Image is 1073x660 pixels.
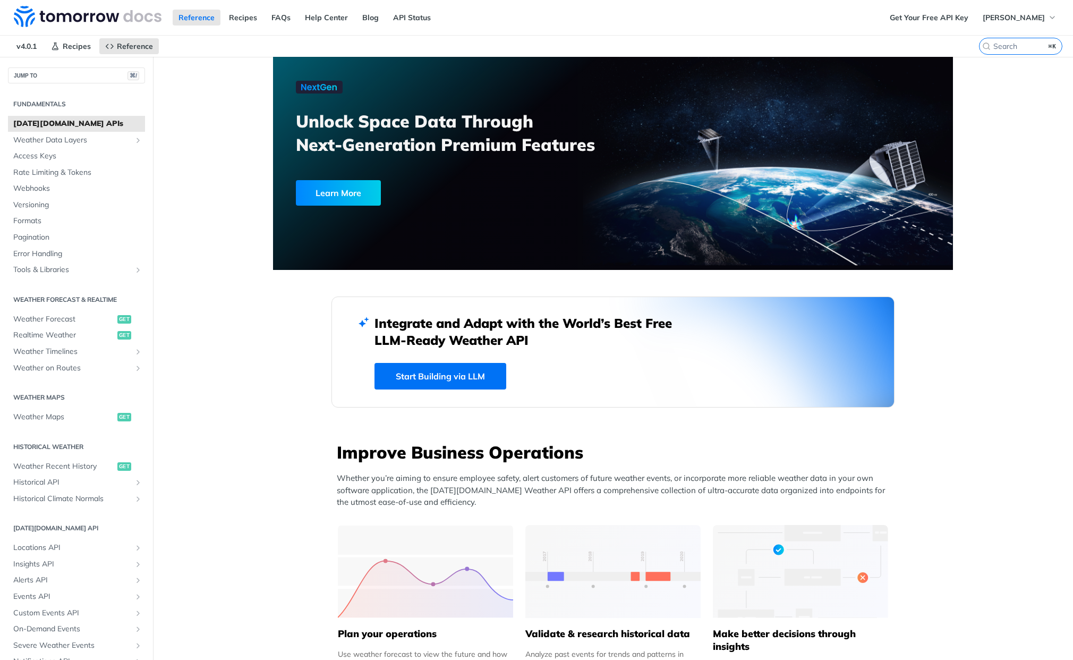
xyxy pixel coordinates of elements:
[8,213,145,229] a: Formats
[117,413,131,421] span: get
[13,363,131,374] span: Weather on Routes
[8,181,145,197] a: Webhooks
[8,246,145,262] a: Error Handling
[134,266,142,274] button: Show subpages for Tools & Libraries
[8,230,145,246] a: Pagination
[8,491,145,507] a: Historical Climate NormalsShow subpages for Historical Climate Normals
[338,628,513,640] h5: Plan your operations
[266,10,296,26] a: FAQs
[374,315,688,349] h2: Integrate and Adapt with the World’s Best Free LLM-Ready Weather API
[173,10,220,26] a: Reference
[127,71,139,80] span: ⌘/
[13,151,142,162] span: Access Keys
[8,148,145,164] a: Access Keys
[134,609,142,617] button: Show subpages for Custom Events API
[8,540,145,556] a: Locations APIShow subpages for Locations API
[299,10,354,26] a: Help Center
[8,605,145,621] a: Custom Events APIShow subpages for Custom Events API
[8,589,145,605] a: Events APIShow subpages for Events API
[13,477,131,488] span: Historical API
[1046,41,1059,52] kbd: ⌘K
[13,543,131,553] span: Locations API
[713,628,888,653] h5: Make better decisions through insights
[13,249,142,259] span: Error Handling
[13,265,131,275] span: Tools & Libraries
[8,99,145,109] h2: Fundamentals
[8,393,145,402] h2: Weather Maps
[117,41,153,51] span: Reference
[134,348,142,356] button: Show subpages for Weather Timelines
[983,13,1045,22] span: [PERSON_NAME]
[525,628,701,640] h5: Validate & research historical data
[99,38,159,54] a: Reference
[977,10,1062,26] button: [PERSON_NAME]
[13,216,142,226] span: Formats
[134,576,142,585] button: Show subpages for Alerts API
[13,167,142,178] span: Rate Limiting & Tokens
[134,136,142,145] button: Show subpages for Weather Data Layers
[13,640,131,651] span: Severe Weather Events
[8,621,145,637] a: On-Demand EventsShow subpages for On-Demand Events
[134,544,142,552] button: Show subpages for Locations API
[13,624,131,634] span: On-Demand Events
[13,119,142,129] span: [DATE][DOMAIN_NAME] APIs
[13,412,115,422] span: Weather Maps
[356,10,385,26] a: Blog
[13,314,115,325] span: Weather Forecast
[13,346,131,357] span: Weather Timelines
[8,475,145,490] a: Historical APIShow subpages for Historical API
[8,132,145,148] a: Weather Data LayersShow subpages for Weather Data Layers
[525,525,701,618] img: 13d7ca0-group-496-2.svg
[713,525,888,618] img: a22d113-group-496-32x.svg
[8,344,145,360] a: Weather TimelinesShow subpages for Weather Timelines
[134,641,142,650] button: Show subpages for Severe Weather Events
[8,459,145,475] a: Weather Recent Historyget
[337,441,895,464] h3: Improve Business Operations
[296,180,559,206] a: Learn More
[13,135,131,146] span: Weather Data Layers
[117,462,131,471] span: get
[296,180,381,206] div: Learn More
[13,608,131,619] span: Custom Events API
[8,556,145,572] a: Insights APIShow subpages for Insights API
[8,116,145,132] a: [DATE][DOMAIN_NAME] APIs
[8,311,145,327] a: Weather Forecastget
[11,38,42,54] span: v4.0.1
[13,461,115,472] span: Weather Recent History
[8,165,145,181] a: Rate Limiting & Tokens
[296,109,625,156] h3: Unlock Space Data Through Next-Generation Premium Features
[13,494,131,504] span: Historical Climate Normals
[13,330,115,341] span: Realtime Weather
[223,10,263,26] a: Recipes
[13,183,142,194] span: Webhooks
[14,6,161,27] img: Tomorrow.io Weather API Docs
[374,363,506,390] a: Start Building via LLM
[387,10,437,26] a: API Status
[134,364,142,373] button: Show subpages for Weather on Routes
[13,591,131,602] span: Events API
[8,523,145,533] h2: [DATE][DOMAIN_NAME] API
[8,67,145,83] button: JUMP TO⌘/
[117,331,131,340] span: get
[296,81,343,94] img: NextGen
[8,360,145,376] a: Weather on RoutesShow subpages for Weather on Routes
[8,197,145,213] a: Versioning
[117,315,131,324] span: get
[13,232,142,243] span: Pagination
[13,559,131,570] span: Insights API
[13,575,131,586] span: Alerts API
[982,42,991,50] svg: Search
[8,638,145,654] a: Severe Weather EventsShow subpages for Severe Weather Events
[13,200,142,210] span: Versioning
[337,472,895,509] p: Whether you’re aiming to ensure employee safety, alert customers of future weather events, or inc...
[134,593,142,601] button: Show subpages for Events API
[8,572,145,588] a: Alerts APIShow subpages for Alerts API
[8,295,145,304] h2: Weather Forecast & realtime
[8,327,145,343] a: Realtime Weatherget
[8,442,145,452] h2: Historical Weather
[8,409,145,425] a: Weather Mapsget
[134,625,142,633] button: Show subpages for On-Demand Events
[63,41,91,51] span: Recipes
[134,495,142,503] button: Show subpages for Historical Climate Normals
[134,560,142,569] button: Show subpages for Insights API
